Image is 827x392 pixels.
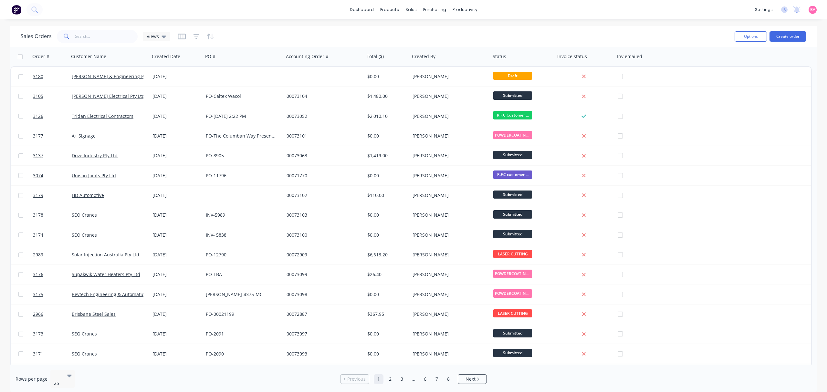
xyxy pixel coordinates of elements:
[33,271,43,278] span: 3176
[432,374,442,384] a: Page 7
[287,311,358,317] div: 00072887
[397,374,407,384] a: Page 3
[367,192,405,199] div: $110.00
[33,146,72,165] a: 3137
[367,113,405,119] div: $2,010.10
[413,212,484,218] div: [PERSON_NAME]
[493,329,532,337] span: Submitted
[409,374,418,384] a: Jump forward
[152,232,201,238] div: [DATE]
[493,191,532,199] span: Submitted
[152,133,201,139] div: [DATE]
[32,53,49,60] div: Order #
[33,152,43,159] span: 3137
[152,311,201,317] div: [DATE]
[493,91,532,99] span: Submitted
[206,212,277,218] div: INV-5989
[413,271,484,278] div: [PERSON_NAME]
[493,111,532,119] span: R.F.C Customer ...
[338,374,489,384] ul: Pagination
[287,331,358,337] div: 00073097
[340,376,369,382] a: Previous page
[152,331,201,337] div: [DATE]
[413,172,484,179] div: [PERSON_NAME]
[413,133,484,139] div: [PERSON_NAME]
[33,265,72,284] a: 3176
[493,170,532,179] span: R.F.C customer ...
[367,252,405,258] div: $6,613.20
[152,271,201,278] div: [DATE]
[33,67,72,86] a: 3180
[33,73,43,80] span: 3180
[72,331,97,337] a: SEQ Cranes
[152,113,201,119] div: [DATE]
[33,93,43,99] span: 3105
[33,351,43,357] span: 3171
[287,291,358,298] div: 00073098
[33,107,72,126] a: 3126
[152,252,201,258] div: [DATE]
[206,152,277,159] div: PO-8905
[367,331,405,337] div: $0.00
[449,5,481,15] div: productivity
[374,374,383,384] a: Page 1 is your current page
[287,93,358,99] div: 00073104
[147,33,159,40] span: Views
[33,232,43,238] span: 3174
[287,212,358,218] div: 00073103
[33,192,43,199] span: 3179
[152,53,180,60] div: Created Date
[205,53,215,60] div: PO #
[287,351,358,357] div: 00073093
[287,271,358,278] div: 00073099
[493,250,532,258] span: LASER CUTTING
[72,212,97,218] a: SEQ Cranes
[152,192,201,199] div: [DATE]
[466,376,476,382] span: Next
[72,152,118,159] a: Dove Industry Pty Ltd
[16,376,47,382] span: Rows per page
[367,271,405,278] div: $26.40
[287,232,358,238] div: 00073100
[413,152,484,159] div: [PERSON_NAME]
[152,93,201,99] div: [DATE]
[33,212,43,218] span: 3178
[33,344,72,364] a: 3171
[557,53,587,60] div: Invoice status
[413,73,484,80] div: [PERSON_NAME]
[75,30,138,43] input: Search...
[367,133,405,139] div: $0.00
[287,192,358,199] div: 00073102
[493,72,532,80] span: Draft
[493,349,532,357] span: Submitted
[413,311,484,317] div: [PERSON_NAME]
[33,291,43,298] span: 3175
[413,331,484,337] div: [PERSON_NAME]
[287,252,358,258] div: 00072909
[33,324,72,344] a: 3173
[206,252,277,258] div: PO-12790
[206,232,277,238] div: INV- 5838
[413,252,484,258] div: [PERSON_NAME]
[152,73,201,80] div: [DATE]
[413,93,484,99] div: [PERSON_NAME]
[206,271,277,278] div: PO-TBA
[367,172,405,179] div: $0.00
[54,380,62,387] div: 25
[402,5,420,15] div: sales
[347,5,377,15] a: dashboard
[72,291,147,297] a: Bevtech Engineering & Automation
[72,252,139,258] a: Solar Injection Australia Pty Ltd
[206,133,277,139] div: PO-The Columban Way Presence - Compassion - Liberation
[367,53,384,60] div: Total ($)
[206,311,277,317] div: PO-00021199
[367,311,405,317] div: $367.95
[206,351,277,357] div: PO-2090
[33,311,43,317] span: 2966
[735,31,767,42] button: Options
[420,374,430,384] a: Page 6
[152,212,201,218] div: [DATE]
[33,172,43,179] span: 3074
[367,152,405,159] div: $1,419.00
[287,152,358,159] div: 00073063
